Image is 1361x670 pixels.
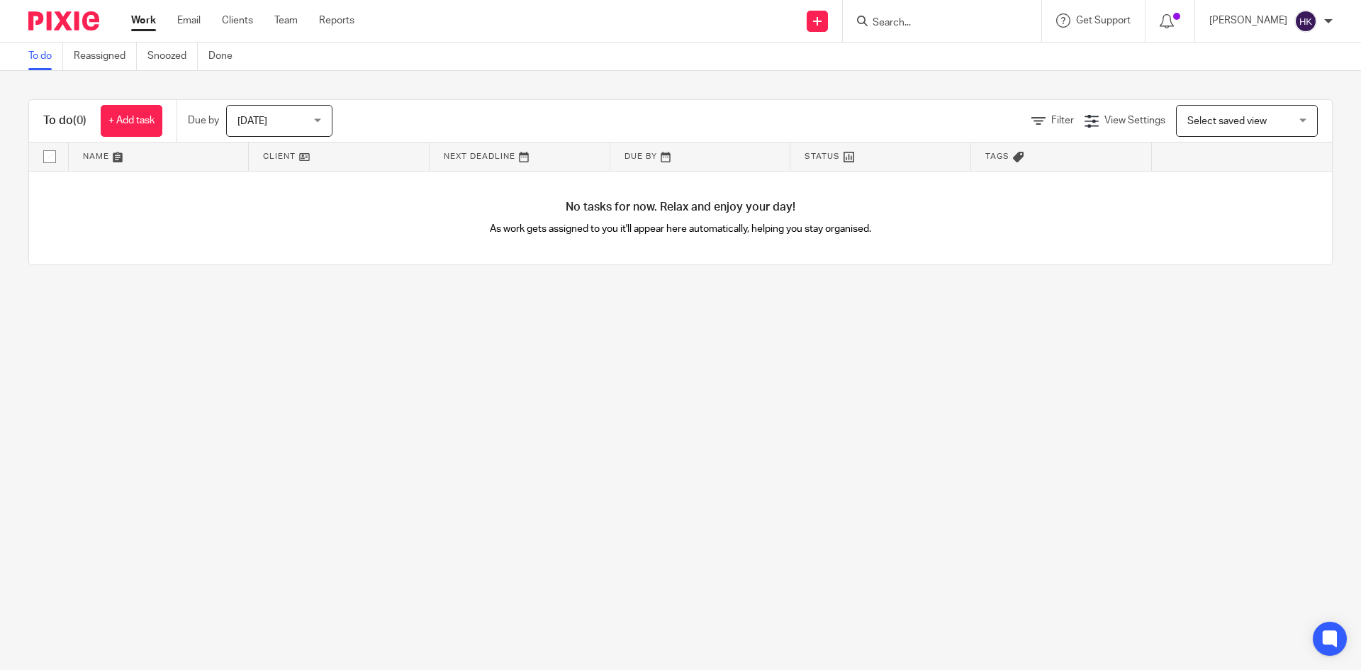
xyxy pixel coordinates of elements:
span: [DATE] [237,116,267,126]
a: Clients [222,13,253,28]
span: Filter [1051,116,1074,125]
a: Work [131,13,156,28]
a: Done [208,43,243,70]
span: Select saved view [1187,116,1267,126]
a: Reassigned [74,43,137,70]
a: Reports [319,13,354,28]
p: [PERSON_NAME] [1209,13,1287,28]
p: As work gets assigned to you it'll appear here automatically, helping you stay organised. [355,222,1007,236]
p: Due by [188,113,219,128]
span: Get Support [1076,16,1131,26]
input: Search [871,17,999,30]
h4: No tasks for now. Relax and enjoy your day! [29,200,1332,215]
a: Team [274,13,298,28]
a: Snoozed [147,43,198,70]
img: svg%3E [1294,10,1317,33]
a: Email [177,13,201,28]
span: Tags [985,152,1009,160]
span: (0) [73,115,86,126]
a: To do [28,43,63,70]
a: + Add task [101,105,162,137]
img: Pixie [28,11,99,30]
span: View Settings [1104,116,1165,125]
h1: To do [43,113,86,128]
